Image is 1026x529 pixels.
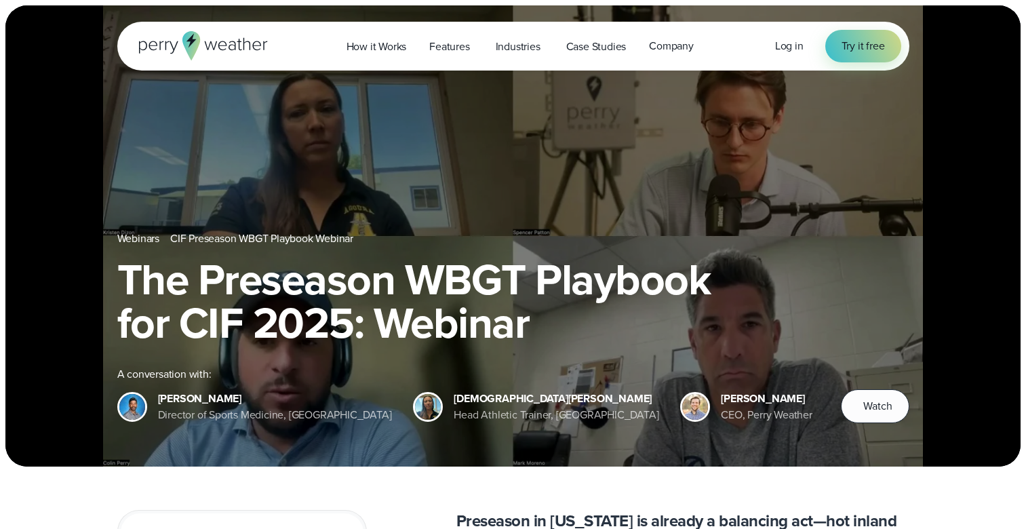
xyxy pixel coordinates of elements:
[682,394,708,420] img: Colin Perry, CEO of Perry Weather
[117,366,820,383] div: A conversation with:
[566,39,627,55] span: Case Studies
[825,30,901,62] a: Try it free
[119,394,145,420] img: Mark Moreno Bellarmine College Prep
[841,389,909,423] button: Watch
[158,391,392,407] div: [PERSON_NAME]
[117,231,159,247] a: Webinars
[429,39,469,55] span: Features
[721,391,812,407] div: [PERSON_NAME]
[170,231,353,247] a: CIF Preseason WBGT Playbook Webinar
[496,39,540,55] span: Industries
[721,407,812,423] div: CEO, Perry Weather
[454,407,658,423] div: Head Athletic Trainer, [GEOGRAPHIC_DATA]
[347,39,407,55] span: How it Works
[335,33,418,60] a: How it Works
[649,38,694,54] span: Company
[117,258,909,345] h1: The Preseason WBGT Playbook for CIF 2025: Webinar
[158,407,392,423] div: Director of Sports Medicine, [GEOGRAPHIC_DATA]
[863,398,892,414] span: Watch
[775,38,804,54] a: Log in
[117,231,909,247] nav: Breadcrumb
[842,38,885,54] span: Try it free
[415,394,441,420] img: Kristen Dizon, Agoura Hills
[454,391,658,407] div: [DEMOGRAPHIC_DATA][PERSON_NAME]
[555,33,638,60] a: Case Studies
